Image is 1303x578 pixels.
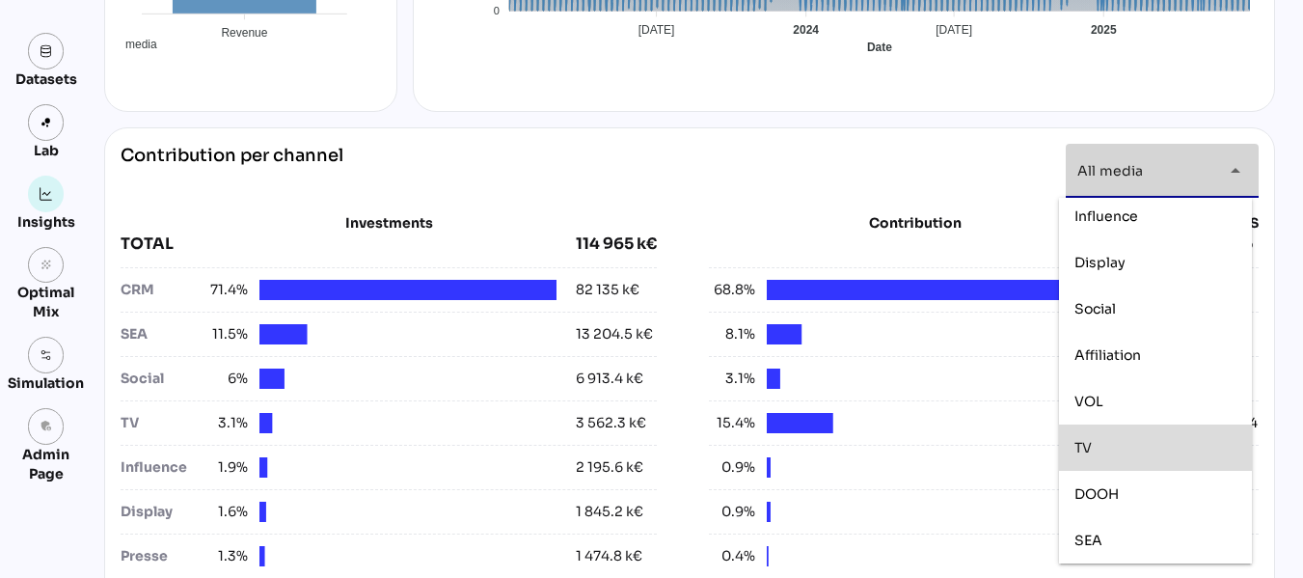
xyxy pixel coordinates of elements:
[1224,159,1247,182] i: arrow_drop_down
[576,369,643,389] div: 6 913.4 k€
[121,546,202,566] div: Presse
[202,413,248,433] span: 3.1%
[1074,393,1103,410] span: VOL
[111,38,157,51] span: media
[576,413,646,433] div: 3 562.3 k€
[121,280,202,300] div: CRM
[1074,439,1092,456] span: TV
[576,546,642,566] div: 1 474.8 k€
[202,546,248,566] span: 1.3%
[40,348,53,362] img: settings.svg
[8,373,84,393] div: Simulation
[709,546,755,566] span: 0.4%
[493,5,499,16] tspan: 0
[793,23,819,37] tspan: 2024
[709,502,755,522] span: 0.9%
[15,69,77,89] div: Datasets
[709,280,755,300] span: 68.8%
[121,413,202,433] div: TV
[121,457,202,478] div: Influence
[40,187,53,201] img: graph.svg
[576,233,657,256] div: 114 965 k€
[1074,300,1116,317] span: Social
[709,324,755,344] span: 8.1%
[40,116,53,129] img: lab.svg
[121,144,343,198] div: Contribution per channel
[202,457,248,478] span: 1.9%
[1074,532,1102,549] span: SEA
[576,502,643,522] div: 1 845.2 k€
[1090,23,1116,37] tspan: 2025
[202,369,248,389] span: 6%
[8,445,84,483] div: Admin Page
[1074,346,1141,364] span: Affiliation
[709,369,755,389] span: 3.1%
[25,141,68,160] div: Lab
[202,280,248,300] span: 71.4%
[121,233,576,256] div: TOTAL
[121,213,657,233] div: Investments
[709,457,755,478] span: 0.9%
[1074,485,1119,503] span: DOOH
[709,413,755,433] span: 15.4%
[121,324,202,344] div: SEA
[757,213,1072,233] div: Contribution
[1074,207,1138,225] span: Influence
[576,457,643,478] div: 2 195.6 k€
[121,369,202,389] div: Social
[17,212,75,232] div: Insights
[866,41,891,54] text: Date
[936,23,972,37] tspan: [DATE]
[638,23,674,37] tspan: [DATE]
[221,26,267,40] tspan: Revenue
[576,280,639,300] div: 82 135 k€
[202,324,248,344] span: 11.5%
[40,44,53,58] img: data.svg
[40,420,53,433] i: admin_panel_settings
[40,259,53,272] i: grain
[202,502,248,522] span: 1.6%
[576,324,653,344] div: 13 204.5 k€
[8,283,84,321] div: Optimal Mix
[1077,162,1143,179] span: All media
[1074,254,1126,271] span: Display
[121,502,202,522] div: Display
